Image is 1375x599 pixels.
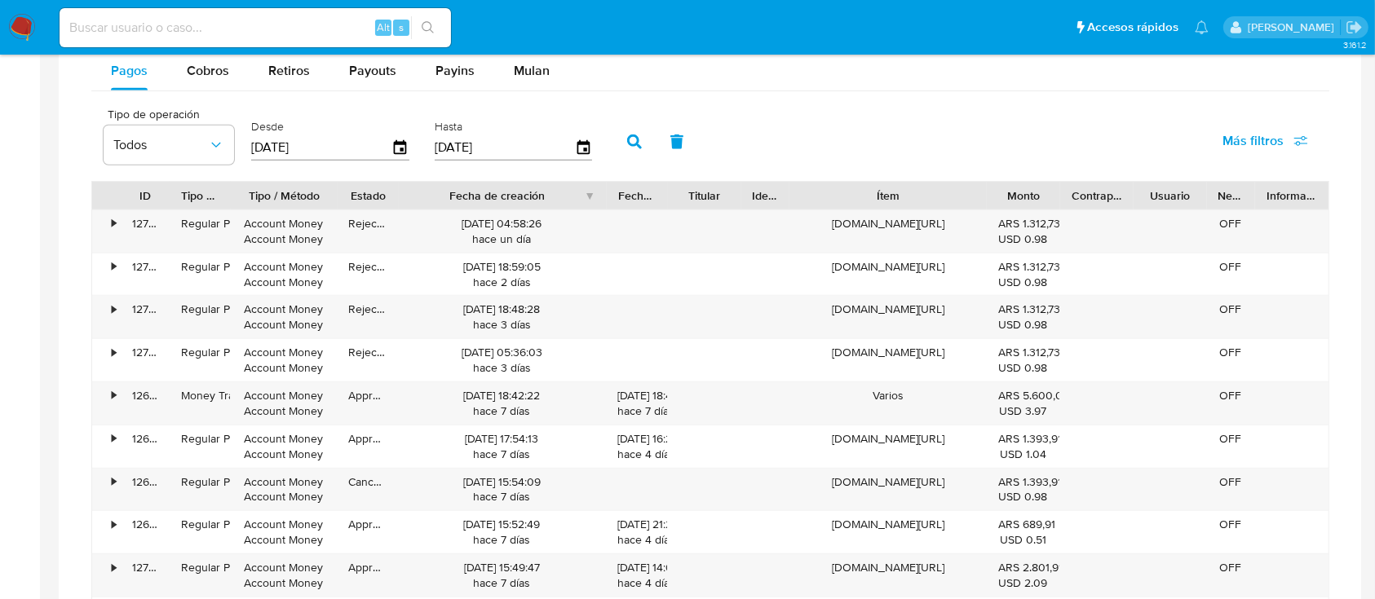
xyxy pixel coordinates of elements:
[1248,20,1340,35] p: ezequiel.castrillon@mercadolibre.com
[1195,20,1209,34] a: Notificaciones
[60,17,451,38] input: Buscar usuario o caso...
[1343,38,1367,51] span: 3.161.2
[399,20,404,35] span: s
[1346,19,1363,36] a: Salir
[377,20,390,35] span: Alt
[1087,19,1178,36] span: Accesos rápidos
[411,16,444,39] button: search-icon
